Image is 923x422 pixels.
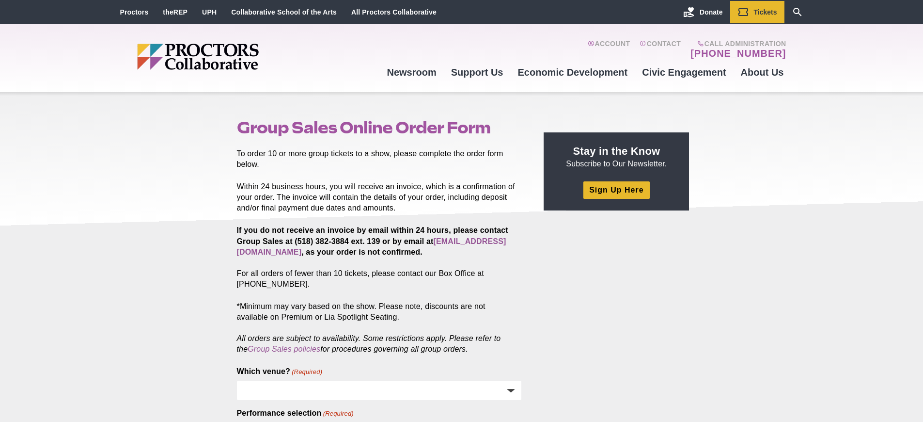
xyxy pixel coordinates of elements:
[640,40,681,59] a: Contact
[444,59,511,85] a: Support Us
[700,8,722,16] span: Donate
[120,8,149,16] a: Proctors
[573,145,660,157] strong: Stay in the Know
[322,409,354,418] span: (Required)
[237,334,501,353] em: All orders are subject to availability. Some restrictions apply. Please refer to the for procedur...
[635,59,733,85] a: Civic Engagement
[237,181,522,213] p: Within 24 business hours, you will receive an invoice, which is a confirmation of your order. The...
[291,368,323,376] span: (Required)
[231,8,337,16] a: Collaborative School of the Arts
[688,40,786,48] span: Call Administration
[734,59,791,85] a: About Us
[237,366,323,377] label: Which venue?
[544,222,689,343] iframe: Advertisement
[137,44,333,70] img: Proctors logo
[237,148,522,170] p: To order 10 or more group tickets to a show, please complete the order form below.
[754,8,777,16] span: Tickets
[237,408,354,419] label: Performance selection
[555,144,677,169] p: Subscribe to Our Newsletter.
[237,118,522,137] h1: Group Sales Online Order Form
[237,225,522,289] p: For all orders of fewer than 10 tickets, please contact our Box Office at [PHONE_NUMBER].
[784,1,811,23] a: Search
[202,8,217,16] a: UPH
[351,8,437,16] a: All Proctors Collaborative
[730,1,784,23] a: Tickets
[163,8,188,16] a: theREP
[511,59,635,85] a: Economic Development
[379,59,443,85] a: Newsroom
[237,226,508,256] strong: If you do not receive an invoice by email within 24 hours, please contact Group Sales at (518) 38...
[248,345,320,353] a: Group Sales policies
[676,1,730,23] a: Donate
[237,237,506,256] a: [EMAIL_ADDRESS][DOMAIN_NAME]
[583,181,649,198] a: Sign Up Here
[690,48,786,59] a: [PHONE_NUMBER]
[588,40,630,59] a: Account
[237,301,522,355] p: *Minimum may vary based on the show. Please note, discounts are not available on Premium or Lia S...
